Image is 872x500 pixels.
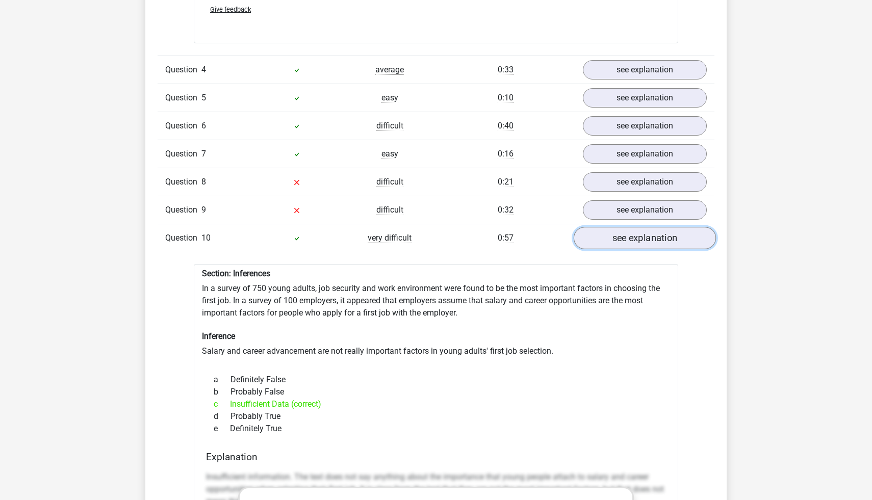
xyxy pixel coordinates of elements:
div: Definitely True [206,423,666,435]
a: see explanation [583,172,707,192]
div: Definitely False [206,374,666,386]
span: Give feedback [210,6,251,13]
span: 0:21 [498,177,514,187]
span: 0:33 [498,65,514,75]
span: difficult [376,121,403,131]
span: b [214,386,230,398]
span: average [375,65,404,75]
div: Insufficient Data (correct) [206,398,666,410]
span: Question [165,232,201,244]
span: 9 [201,205,206,215]
span: Question [165,120,201,132]
span: 4 [201,65,206,74]
span: 0:16 [498,149,514,159]
span: Question [165,64,201,76]
span: 10 [201,233,211,243]
span: 6 [201,121,206,130]
span: Question [165,92,201,104]
span: very difficult [368,233,412,243]
a: see explanation [583,116,707,136]
a: see explanation [583,60,707,80]
span: 0:40 [498,121,514,131]
a: see explanation [583,88,707,108]
span: difficult [376,177,403,187]
span: 0:57 [498,233,514,243]
h4: Explanation [206,451,666,463]
span: 7 [201,149,206,159]
span: 0:10 [498,93,514,103]
h6: Section: Inferences [202,269,670,278]
span: Question [165,176,201,188]
h6: Inference [202,331,670,341]
div: Probably True [206,410,666,423]
span: 0:32 [498,205,514,215]
span: easy [381,93,398,103]
span: 5 [201,93,206,102]
span: Question [165,204,201,216]
span: c [214,398,230,410]
span: easy [381,149,398,159]
a: see explanation [583,200,707,220]
span: difficult [376,205,403,215]
span: e [214,423,230,435]
span: a [214,374,230,386]
span: 8 [201,177,206,187]
a: see explanation [574,227,716,249]
a: see explanation [583,144,707,164]
span: d [214,410,230,423]
span: Question [165,148,201,160]
div: Probably False [206,386,666,398]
